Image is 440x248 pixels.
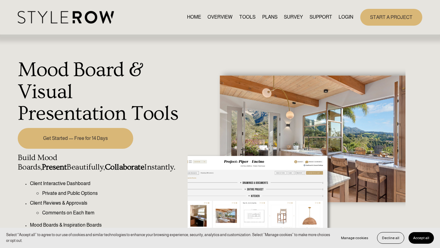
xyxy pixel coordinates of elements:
[105,162,144,172] strong: Collaborate
[30,221,185,229] p: Mood Boards & Inspiration Boards
[262,13,277,21] a: PLANS
[336,232,373,244] button: Manage cookies
[18,11,114,24] img: StyleRow
[18,153,185,172] h4: Build Mood Boards, Beautifully, Instantly.
[42,162,67,172] strong: Present
[42,190,185,197] p: Private and Public Options
[360,9,422,26] a: START A PROJECT
[187,13,201,21] a: HOME
[6,232,330,244] p: Select “Accept all” to agree to our use of cookies and similar technologies to enhance your brows...
[42,209,185,217] p: Comments on Each Item
[339,13,353,21] a: LOGIN
[18,128,134,149] a: Get Started — Free for 14 Days
[382,236,399,240] span: Decline all
[284,13,303,21] a: SURVEY
[207,13,233,21] a: OVERVIEW
[30,199,185,207] p: Client Reviews & Approvals
[413,236,429,240] span: Accept all
[341,236,368,240] span: Manage cookies
[310,13,332,21] span: SUPPORT
[18,59,185,125] h1: Mood Board & Visual Presentation Tools
[310,13,332,21] a: folder dropdown
[409,232,434,244] button: Accept all
[377,232,404,244] button: Decline all
[30,180,185,187] p: Client Interactive Dashboard
[239,13,255,21] a: TOOLS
